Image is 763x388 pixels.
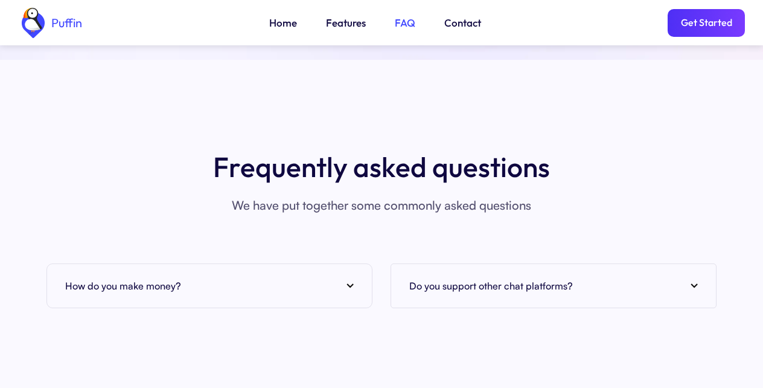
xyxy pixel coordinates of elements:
p: We have put together some commonly asked questions [232,195,531,216]
a: FAQ [395,15,415,31]
a: home [18,8,82,38]
a: Get Started [668,9,745,37]
a: Home [269,15,297,31]
img: arrow [346,283,354,288]
a: Features [326,15,366,31]
h4: Do you support other chat platforms? [409,277,573,295]
div: Puffin [48,17,82,29]
a: Contact [444,15,481,31]
h3: Frequently asked questions [213,147,550,186]
h4: How do you make money? [65,277,181,295]
img: arrow [691,283,698,288]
